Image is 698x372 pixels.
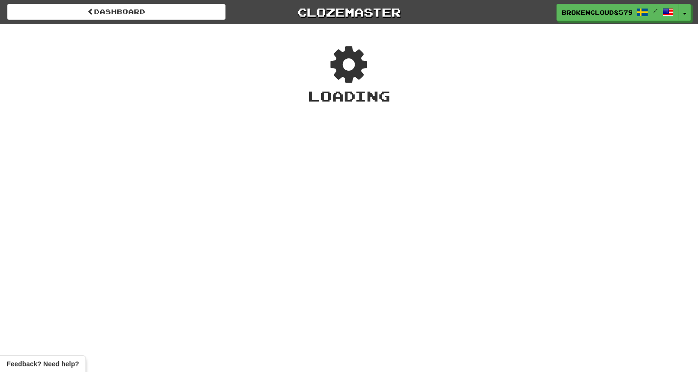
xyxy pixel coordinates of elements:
span: BrokenCloud8579 [562,8,632,17]
span: Open feedback widget [7,359,79,369]
span: / [653,8,658,14]
a: BrokenCloud8579 / [557,4,679,21]
a: Dashboard [7,4,226,20]
a: Clozemaster [240,4,458,20]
